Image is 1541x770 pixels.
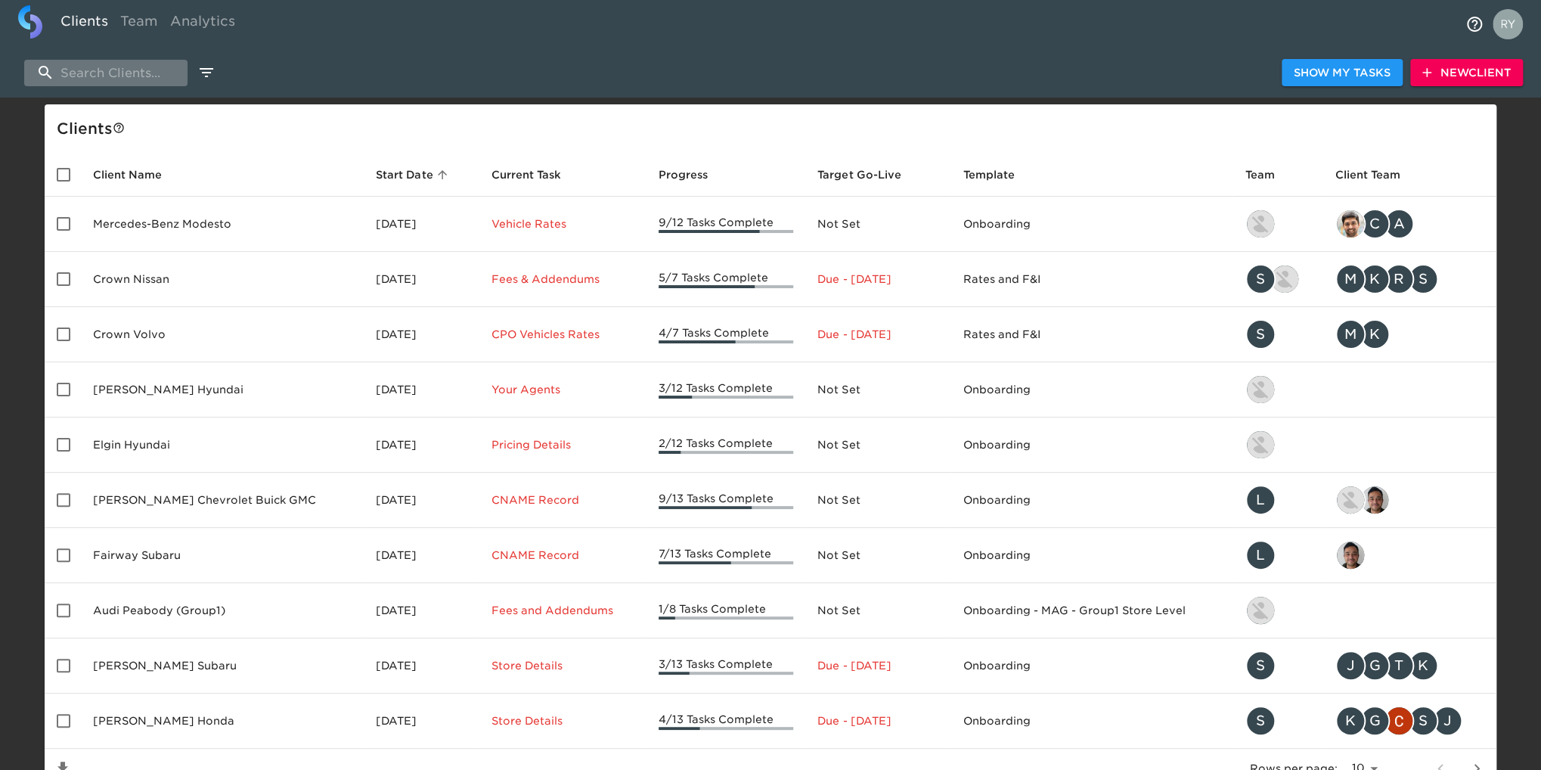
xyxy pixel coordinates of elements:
[54,5,114,42] a: Clients
[1245,540,1276,570] div: L
[491,658,634,673] p: Store Details
[1245,706,1311,736] div: savannah@roadster.com
[491,216,634,231] p: Vehicle Rates
[57,116,1490,141] div: Client s
[951,197,1233,252] td: Onboarding
[1360,209,1390,239] div: C
[81,694,364,749] td: [PERSON_NAME] Honda
[951,418,1233,473] td: Onboarding
[491,713,634,728] p: Store Details
[1385,707,1412,734] img: christopher.mccarthy@roadster.com
[1360,264,1390,294] div: K
[1294,64,1391,82] span: Show My Tasks
[1337,542,1364,569] img: sai@simplemnt.com
[805,473,950,528] td: Not Set
[646,307,806,362] td: 4/7 Tasks Complete
[376,166,452,184] span: Start Date
[646,583,806,638] td: 1/8 Tasks Complete
[18,5,42,39] img: logo
[646,252,806,307] td: 5/7 Tasks Complete
[646,694,806,749] td: 4/13 Tasks Complete
[951,694,1233,749] td: Onboarding
[364,583,479,638] td: [DATE]
[1384,209,1414,239] div: A
[1247,597,1274,624] img: nikko.foster@roadster.com
[1245,540,1311,570] div: leland@roadster.com
[951,307,1233,362] td: Rates and F&I
[1245,209,1311,239] div: kevin.lo@roadster.com
[1335,264,1484,294] div: mcooley@crowncars.com, kwilson@crowncars.com, rrobins@crowncars.com, sparent@crowncars.com
[364,418,479,473] td: [DATE]
[364,197,479,252] td: [DATE]
[1335,650,1484,681] div: james.kurtenbach@schomp.com, george.lawton@schomp.com, tj.joyce@schomp.com, kevin.mand@schomp.com
[1245,166,1295,184] span: Team
[364,528,479,583] td: [DATE]
[1384,650,1414,681] div: T
[951,252,1233,307] td: Rates and F&I
[1245,374,1311,405] div: kevin.lo@roadster.com
[1245,650,1276,681] div: S
[1337,486,1364,514] img: nikko.foster@roadster.com
[1335,706,1366,736] div: K
[646,418,806,473] td: 2/12 Tasks Complete
[1245,485,1311,515] div: leland@roadster.com
[491,166,581,184] span: Current Task
[1493,9,1523,39] img: Profile
[817,327,938,342] p: Due - [DATE]
[1245,485,1276,515] div: L
[491,166,561,184] span: This is the next Task in this Hub that should be completed
[951,528,1233,583] td: Onboarding
[194,60,219,85] button: edit
[81,473,364,528] td: [PERSON_NAME] Chevrolet Buick GMC
[1247,376,1274,403] img: kevin.lo@roadster.com
[491,548,634,563] p: CNAME Record
[1360,706,1390,736] div: G
[646,473,806,528] td: 9/13 Tasks Complete
[1335,166,1420,184] span: Client Team
[659,166,727,184] span: Progress
[951,583,1233,638] td: Onboarding - MAG - Group1 Store Level
[817,713,938,728] p: Due - [DATE]
[81,362,364,418] td: [PERSON_NAME] Hyundai
[1282,59,1403,87] button: Show My Tasks
[805,418,950,473] td: Not Set
[1245,319,1311,349] div: savannah@roadster.com
[24,60,188,86] input: search
[817,658,938,673] p: Due - [DATE]
[1245,650,1311,681] div: savannah@roadster.com
[491,382,634,397] p: Your Agents
[1410,59,1523,87] button: NewClient
[951,638,1233,694] td: Onboarding
[81,197,364,252] td: Mercedes-Benz Modesto
[1408,650,1438,681] div: K
[81,528,364,583] td: Fairway Subaru
[1335,540,1484,570] div: sai@simplemnt.com
[805,362,950,418] td: Not Set
[1245,264,1276,294] div: S
[646,197,806,252] td: 9/12 Tasks Complete
[491,492,634,508] p: CNAME Record
[646,362,806,418] td: 3/12 Tasks Complete
[113,122,125,134] svg: This is a list of all of your clients and clients shared with you
[805,583,950,638] td: Not Set
[646,528,806,583] td: 7/13 Tasks Complete
[364,473,479,528] td: [DATE]
[1456,6,1493,42] button: notifications
[364,307,479,362] td: [DATE]
[1335,264,1366,294] div: M
[114,5,164,42] a: Team
[1245,319,1276,349] div: S
[93,166,181,184] span: Client Name
[164,5,241,42] a: Analytics
[1335,319,1366,349] div: M
[491,272,634,287] p: Fees & Addendums
[1245,595,1311,626] div: nikko.foster@roadster.com
[1271,265,1298,293] img: austin@roadster.com
[1408,706,1438,736] div: S
[1335,319,1484,349] div: mcooley@crowncars.com, kwilson@crowncars.com
[364,362,479,418] td: [DATE]
[1245,264,1311,294] div: savannah@roadster.com, austin@roadster.com
[805,528,950,583] td: Not Set
[963,166,1034,184] span: Template
[1335,706,1484,736] div: kevin.mand@schomp.com, george.lawton@schomp.com, christopher.mccarthy@roadster.com, scott.graves@...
